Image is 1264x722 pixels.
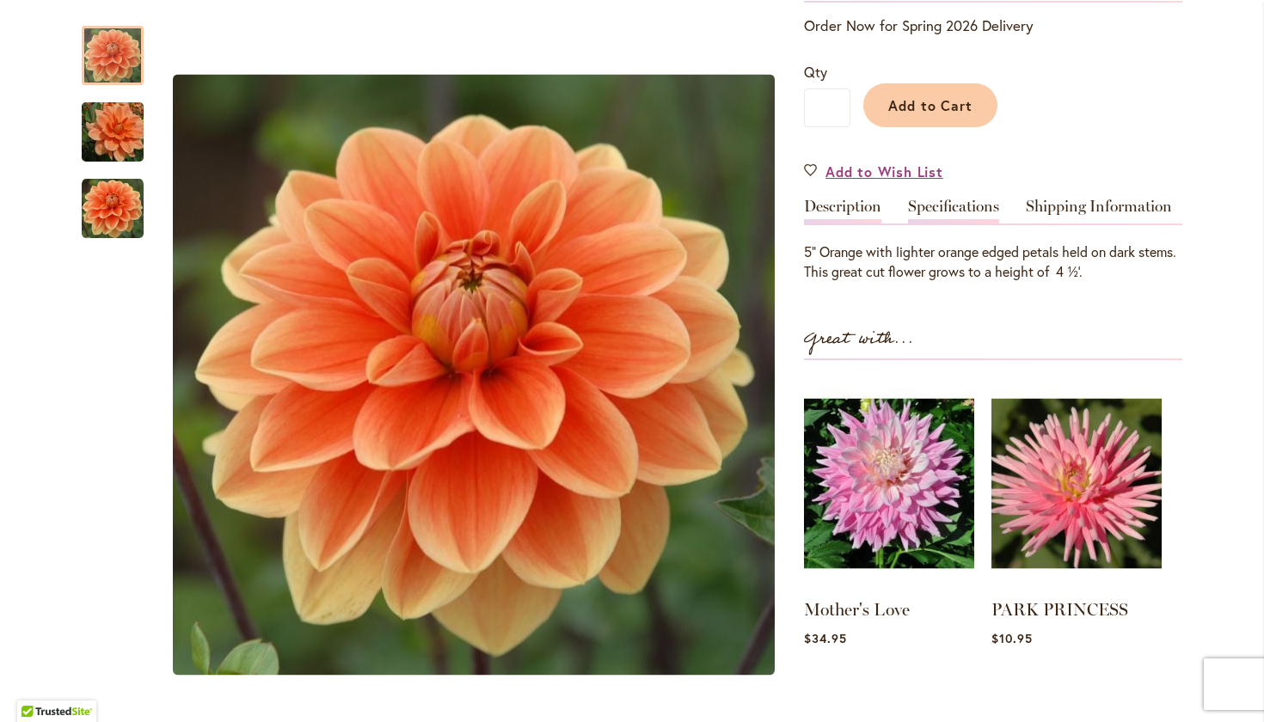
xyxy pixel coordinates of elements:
span: Add to Cart [888,96,973,114]
span: Qty [804,63,827,81]
span: $10.95 [991,630,1033,646]
iframe: Launch Accessibility Center [13,661,61,709]
a: Mother's Love [804,599,910,620]
img: Teddy [51,91,175,174]
img: Teddy [82,178,144,240]
div: Teddy [82,162,144,238]
div: Teddy [82,85,161,162]
img: PARK PRINCESS [991,377,1162,590]
strong: Great with... [804,325,914,353]
a: Specifications [908,199,999,223]
a: Shipping Information [1026,199,1172,223]
span: $34.95 [804,630,847,646]
div: Detailed Product Info [804,199,1182,282]
span: Add to Wish List [825,162,943,181]
button: Add to Cart [863,83,997,127]
div: 5” Orange with lighter orange edged petals held on dark stems. This great cut flower grows to a h... [804,242,1182,282]
a: PARK PRINCESS [991,599,1128,620]
img: Mother's Love [804,377,974,590]
div: Teddy [82,9,161,85]
img: Teddy [173,75,775,676]
a: Add to Wish List [804,162,943,181]
p: Order Now for Spring 2026 Delivery [804,15,1182,36]
a: Description [804,199,881,223]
